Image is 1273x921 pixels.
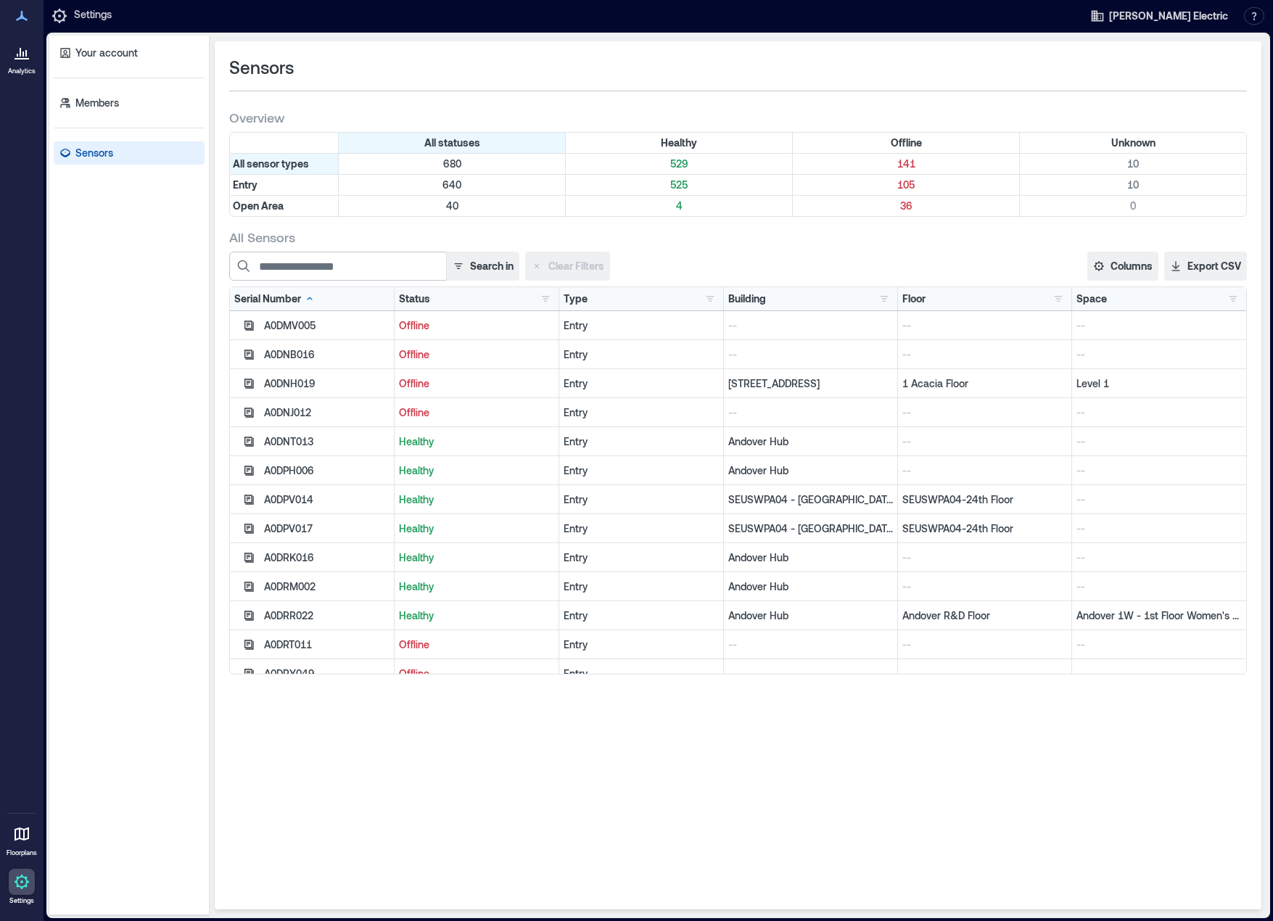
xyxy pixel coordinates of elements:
[1023,199,1243,213] p: 0
[1076,637,1242,652] p: --
[564,579,719,594] div: Entry
[399,318,554,333] p: Offline
[793,175,1020,195] div: Filter by Type: Entry & Status: Offline
[399,521,554,536] p: Healthy
[4,864,39,909] a: Settings
[793,196,1020,216] div: Filter by Type: Open Area & Status: Offline
[2,817,41,862] a: Floorplans
[793,133,1020,153] div: Filter by Status: Offline
[8,67,36,75] p: Analytics
[264,608,390,623] div: A0DRR022
[728,521,893,536] p: SEUSWPA04 - [GEOGRAPHIC_DATA]. [GEOGRAPHIC_DATA]
[342,178,562,192] p: 640
[75,146,113,160] p: Sensors
[264,579,390,594] div: A0DRM002
[728,463,893,478] p: Andover Hub
[264,434,390,449] div: A0DNT013
[342,199,562,213] p: 40
[902,463,1067,478] p: --
[902,292,926,306] div: Floor
[1023,178,1243,192] p: 10
[54,41,205,65] a: Your account
[1023,157,1243,171] p: 10
[796,178,1016,192] p: 105
[75,96,119,110] p: Members
[264,492,390,507] div: A0DPV014
[796,199,1016,213] p: 36
[566,175,793,195] div: Filter by Type: Entry & Status: Healthy
[1076,347,1242,362] p: --
[1076,666,1242,681] p: --
[564,292,588,306] div: Type
[564,347,719,362] div: Entry
[902,405,1067,420] p: --
[728,608,893,623] p: Andover Hub
[1020,196,1246,216] div: Filter by Type: Open Area & Status: Unknown (0 sensors)
[339,133,566,153] div: All statuses
[564,463,719,478] div: Entry
[230,154,339,174] div: All sensor types
[7,848,37,857] p: Floorplans
[399,637,554,652] p: Offline
[264,666,390,681] div: A0DRY049
[728,376,893,391] p: [STREET_ADDRESS]
[902,521,1067,536] p: SEUSWPA04-24th Floor
[399,550,554,565] p: Healthy
[1087,252,1158,281] button: Columns
[1076,405,1242,420] p: --
[399,405,554,420] p: Offline
[1164,252,1247,281] button: Export CSV
[902,550,1067,565] p: --
[4,35,40,80] a: Analytics
[728,434,893,449] p: Andover Hub
[564,318,719,333] div: Entry
[728,637,893,652] p: --
[728,492,893,507] p: SEUSWPA04 - [GEOGRAPHIC_DATA]. [GEOGRAPHIC_DATA]
[566,133,793,153] div: Filter by Status: Healthy
[728,579,893,594] p: Andover Hub
[728,292,766,306] div: Building
[1076,579,1242,594] p: --
[342,157,562,171] p: 680
[54,91,205,115] a: Members
[1086,4,1232,28] button: [PERSON_NAME] Electric
[902,376,1067,391] p: 1 Acacia Floor
[399,579,554,594] p: Healthy
[229,109,284,126] span: Overview
[902,637,1067,652] p: --
[566,196,793,216] div: Filter by Type: Open Area & Status: Healthy
[728,666,893,681] p: --
[564,376,719,391] div: Entry
[525,252,610,281] button: Clear Filters
[75,46,138,60] p: Your account
[446,252,519,281] button: Search in
[264,318,390,333] div: A0DMV005
[569,157,789,171] p: 529
[264,550,390,565] div: A0DRK016
[728,405,893,420] p: --
[264,637,390,652] div: A0DRT011
[1076,608,1242,623] p: Andover 1W - 1st Floor Women's Restroom
[264,347,390,362] div: A0DNB016
[1076,521,1242,536] p: --
[564,521,719,536] div: Entry
[264,521,390,536] div: A0DPV017
[229,228,295,246] span: All Sensors
[564,637,719,652] div: Entry
[399,292,430,306] div: Status
[902,492,1067,507] p: SEUSWPA04-24th Floor
[902,579,1067,594] p: --
[1076,292,1107,306] div: Space
[564,550,719,565] div: Entry
[564,434,719,449] div: Entry
[564,405,719,420] div: Entry
[902,608,1067,623] p: Andover R&D Floor
[728,550,893,565] p: Andover Hub
[399,608,554,623] p: Healthy
[399,492,554,507] p: Healthy
[229,56,294,79] span: Sensors
[796,157,1016,171] p: 141
[564,608,719,623] div: Entry
[1076,318,1242,333] p: --
[399,434,554,449] p: Healthy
